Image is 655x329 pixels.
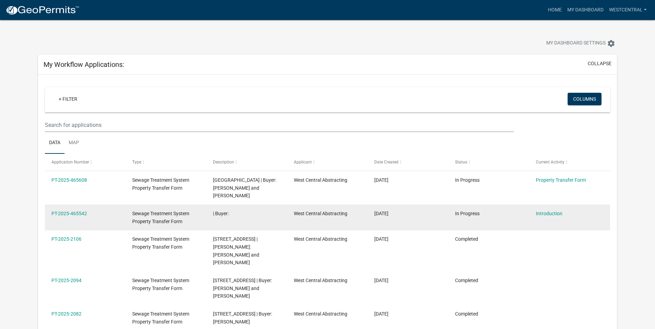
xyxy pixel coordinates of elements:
datatable-header-cell: Date Created [368,154,449,170]
button: My Dashboard Settingssettings [541,37,621,50]
a: My Dashboard [565,3,606,17]
span: West Central Abstracting [294,278,347,283]
a: PT-2025-2082 [51,311,81,317]
span: Sewage Treatment System Property Transfer Form [132,311,189,325]
input: Search for applications [45,118,514,132]
span: Application Number [51,160,89,164]
span: Type [132,160,141,164]
a: PT-2025-2094 [51,278,81,283]
span: West Central Abstracting [294,211,347,216]
button: Columns [568,93,601,105]
span: Applicant [294,160,312,164]
span: 08/18/2025 [374,211,388,216]
a: Home [545,3,565,17]
span: Current Activity [536,160,565,164]
span: Sewage Treatment System Property Transfer Form [132,278,189,291]
datatable-header-cell: Type [126,154,206,170]
span: 08/18/2025 [374,236,388,242]
a: Map [65,132,83,154]
a: westcentral [606,3,649,17]
a: Property Transfer Form [536,177,586,183]
a: PT-2025-2106 [51,236,81,242]
span: Completed [455,278,478,283]
span: 610 HAMPDEN AVE | Buyer: Jared Dewey [213,311,272,325]
datatable-header-cell: Status [449,154,529,170]
a: Introduction [536,211,562,216]
span: 49412 LEAF RIVER LOOP | Buyer: Ryan and Abby Emter [213,177,276,199]
span: | Buyer: [213,211,229,216]
span: 24588 CO HWY 5 | Buyer: Shane Winkler and Rachel Ann Winkler [213,236,259,265]
datatable-header-cell: Current Activity [529,154,610,170]
span: Sewage Treatment System Property Transfer Form [132,177,189,191]
a: PT-2025-465608 [51,177,87,183]
a: + Filter [53,93,83,105]
a: PT-2025-465542 [51,211,87,216]
span: Sewage Treatment System Property Transfer Form [132,211,189,224]
span: Sewage Treatment System Property Transfer Form [132,236,189,250]
datatable-header-cell: Description [206,154,287,170]
span: Completed [455,311,478,317]
span: In Progress [455,211,480,216]
span: In Progress [455,177,480,183]
span: Date Created [374,160,398,164]
i: settings [607,39,615,48]
span: 19504 CO HWY 29 | Buyer: David D. Kollar and Deanna Kollar [213,278,272,299]
h5: My Workflow Applications: [44,60,124,69]
span: Status [455,160,467,164]
span: Description [213,160,234,164]
span: 08/15/2025 [374,278,388,283]
span: Completed [455,236,478,242]
span: West Central Abstracting [294,311,347,317]
span: My Dashboard Settings [546,39,606,48]
button: collapse [588,60,611,67]
span: 08/18/2025 [374,177,388,183]
span: West Central Abstracting [294,177,347,183]
span: 08/14/2025 [374,311,388,317]
a: Data [45,132,65,154]
datatable-header-cell: Application Number [45,154,126,170]
datatable-header-cell: Applicant [287,154,368,170]
span: West Central Abstracting [294,236,347,242]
